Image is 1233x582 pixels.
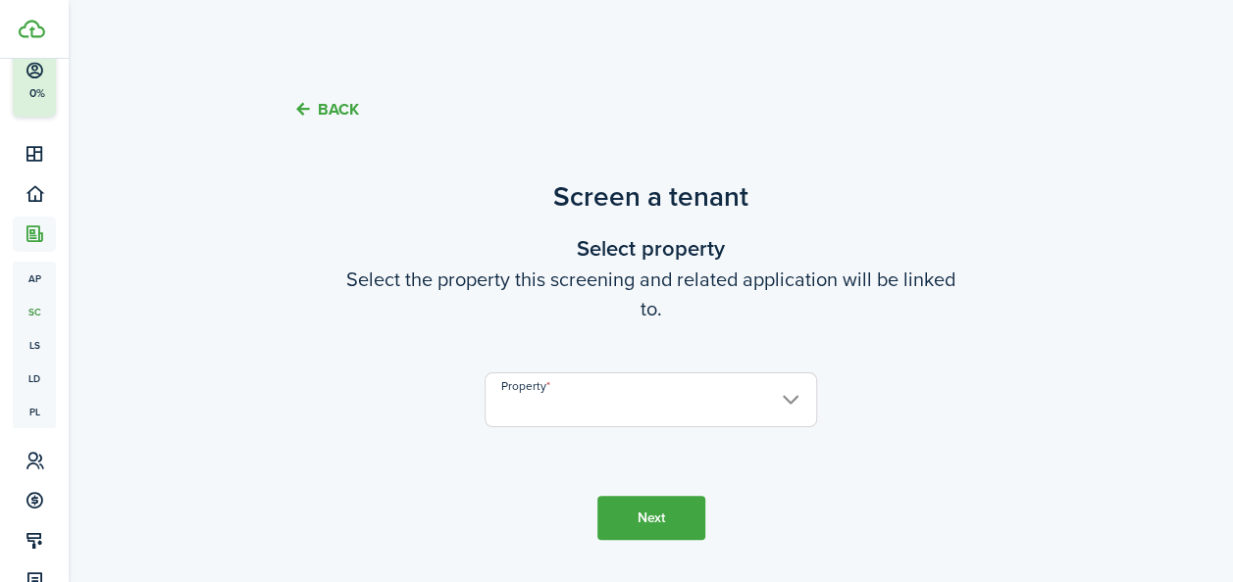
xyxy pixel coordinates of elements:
[13,362,56,395] a: ld
[239,232,1063,265] wizard-step-header-title: Select property
[293,99,359,120] button: Back
[239,176,1063,218] h4: Screen a tenant
[13,295,56,328] a: sc
[239,265,1063,323] wizard-step-header-description: Select the property this screening and related application will be linked to.
[13,46,176,117] button: 0%
[19,20,45,38] img: TenantCloud
[25,85,49,102] p: 0%
[13,262,56,295] a: ap
[597,496,705,540] button: Next
[13,395,56,428] a: pl
[13,328,56,362] a: ls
